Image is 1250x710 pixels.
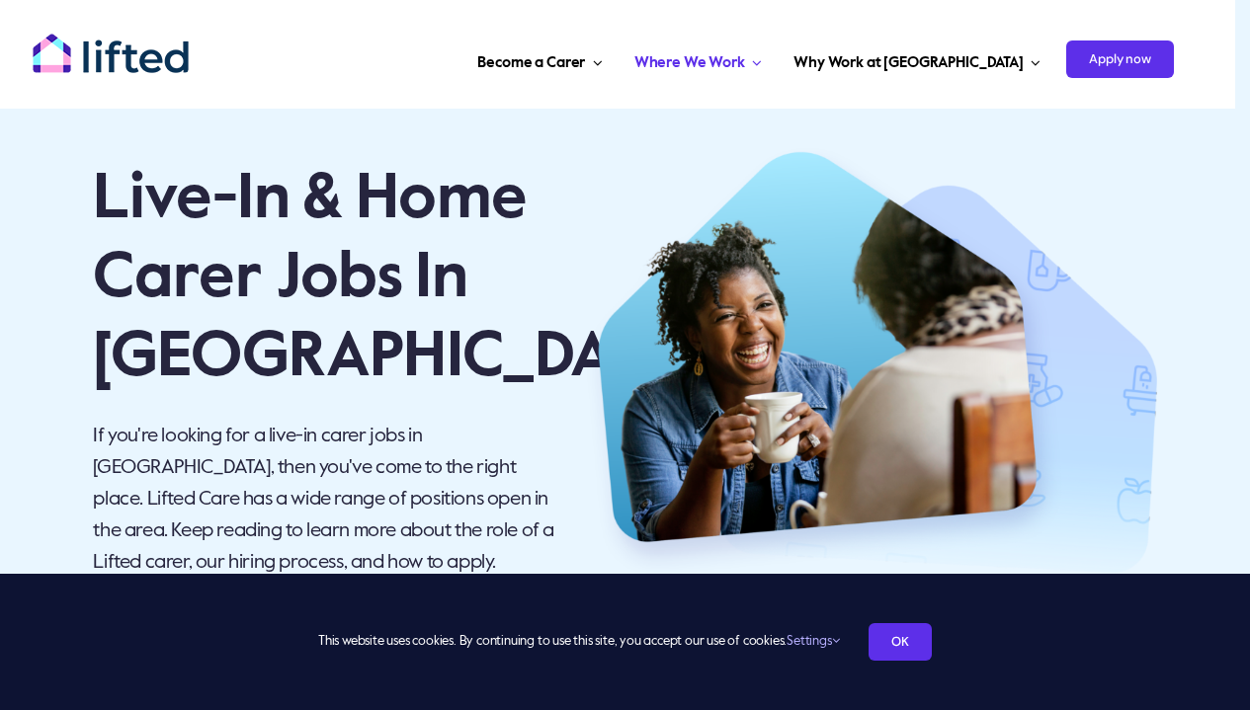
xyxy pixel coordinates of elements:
span: If you're looking for a live-in carer jobs in [GEOGRAPHIC_DATA], then you've come to the right pl... [93,427,554,573]
span: Apply now [1066,40,1174,78]
span: This website uses cookies. By continuing to use this site, you accept our use of cookies. [318,626,839,658]
a: Apply now [1066,30,1174,89]
a: Settings [787,635,839,648]
h1: Live-In & Home Carer Jobs In [GEOGRAPHIC_DATA] [93,160,563,397]
a: lifted-logo [32,33,190,52]
span: Where We Work [634,47,745,79]
a: Where We Work [628,30,768,89]
img: Hero 4 [587,148,1157,574]
nav: Carer Jobs Menu [315,30,1174,89]
a: OK [869,623,932,661]
a: Become a Carer [471,30,608,89]
a: Why Work at [GEOGRAPHIC_DATA] [788,30,1046,89]
span: Become a Carer [477,47,585,79]
span: Why Work at [GEOGRAPHIC_DATA] [793,47,1024,79]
